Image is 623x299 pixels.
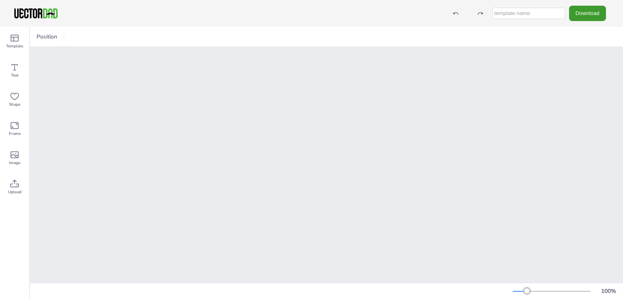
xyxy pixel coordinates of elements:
span: Image [9,160,20,166]
span: Position [35,33,59,41]
span: Shape [9,101,20,108]
span: Text [11,72,19,79]
span: Template [6,43,23,49]
input: template name [492,8,565,19]
span: Frame [9,130,21,137]
button: Download [569,6,606,21]
div: 100 % [599,287,618,295]
span: Upload [8,189,21,195]
img: VectorDad-1.png [13,7,59,19]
